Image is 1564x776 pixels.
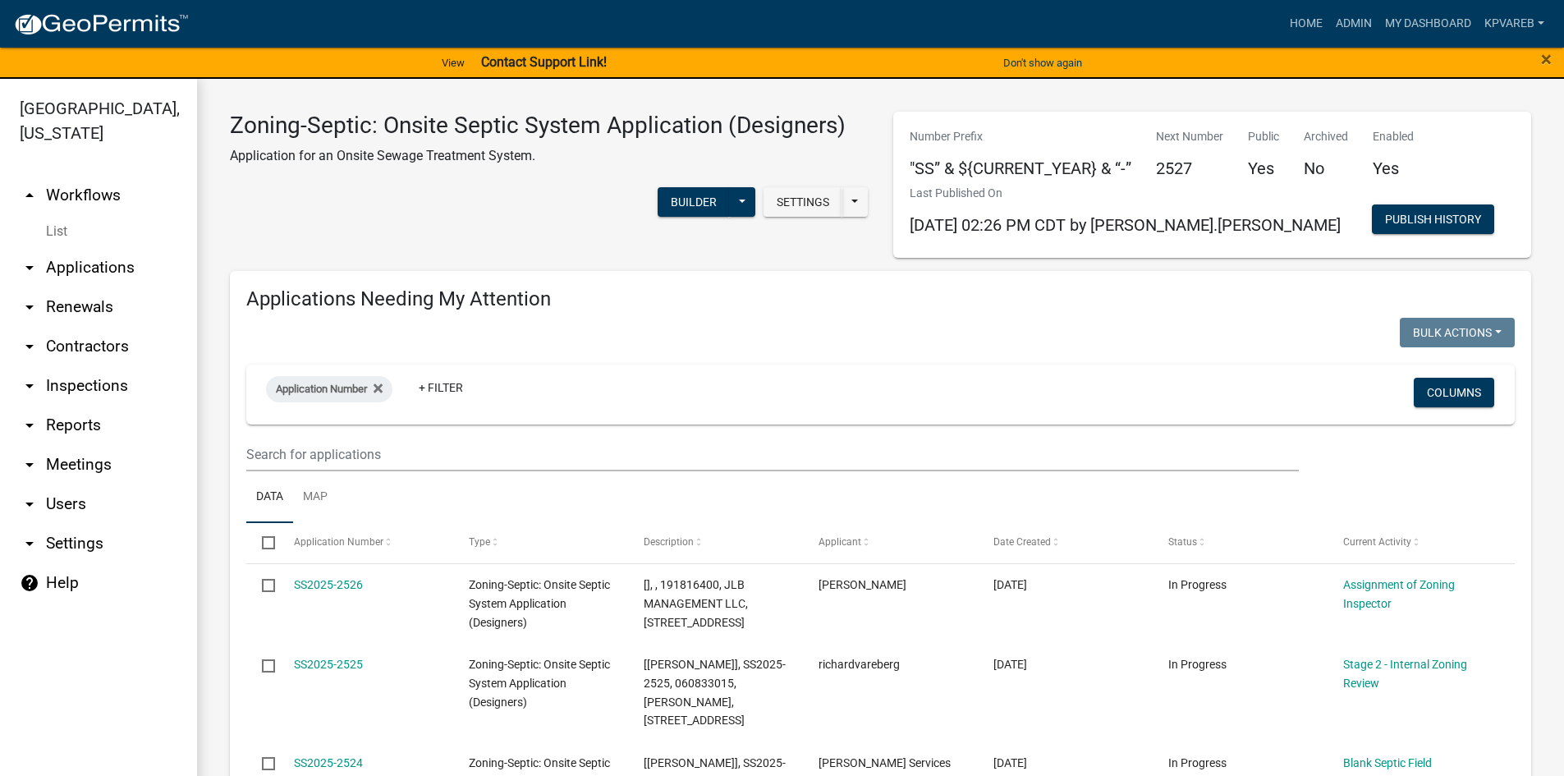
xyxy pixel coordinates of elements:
i: arrow_drop_up [20,186,39,205]
span: [Jeff Rusness], SS2025-2525, 060833015, TROY ANDERSON, 14569 OAK RIDGE RD [644,658,786,727]
span: Date Created [993,536,1051,548]
a: SS2025-2526 [294,578,363,591]
a: View [435,49,471,76]
button: Don't show again [997,49,1089,76]
a: Assignment of Zoning Inspector [1343,578,1455,610]
i: arrow_drop_down [20,455,39,475]
datatable-header-cell: Date Created [978,523,1153,562]
p: Archived [1304,128,1348,145]
wm-modal-confirm: Workflow Publish History [1372,214,1494,227]
datatable-header-cell: Description [628,523,803,562]
span: Description [644,536,694,548]
datatable-header-cell: Applicant [803,523,978,562]
a: SS2025-2525 [294,658,363,671]
span: In Progress [1168,578,1227,591]
i: arrow_drop_down [20,376,39,396]
a: SS2025-2524 [294,756,363,769]
strong: Contact Support Link! [481,54,607,70]
h5: Yes [1373,158,1414,178]
i: arrow_drop_down [20,337,39,356]
i: arrow_drop_down [20,494,39,514]
span: Applicant [819,536,861,548]
i: arrow_drop_down [20,258,39,278]
i: arrow_drop_down [20,297,39,317]
span: [DATE] 02:26 PM CDT by [PERSON_NAME].[PERSON_NAME] [910,215,1341,235]
span: In Progress [1168,658,1227,671]
i: arrow_drop_down [20,534,39,553]
span: Current Activity [1343,536,1411,548]
h4: Applications Needing My Attention [246,287,1515,311]
span: 09/15/2025 [993,756,1027,769]
a: Admin [1329,8,1378,39]
datatable-header-cell: Current Activity [1328,523,1502,562]
span: Zoning-Septic: Onsite Septic System Application (Designers) [469,578,610,629]
span: Jamie [819,578,906,591]
a: Home [1283,8,1329,39]
span: richardvareberg [819,658,900,671]
h5: "SS” & ${CURRENT_YEAR} & “-” [910,158,1131,178]
span: In Progress [1168,756,1227,769]
a: Map [293,471,337,524]
button: Settings [764,187,842,217]
i: help [20,573,39,593]
button: Close [1541,49,1552,69]
p: Public [1248,128,1279,145]
h3: Zoning-Septic: Onsite Septic System Application (Designers) [230,112,846,140]
p: Number Prefix [910,128,1131,145]
button: Columns [1414,378,1494,407]
span: Type [469,536,490,548]
h5: No [1304,158,1348,178]
p: Enabled [1373,128,1414,145]
i: arrow_drop_down [20,416,39,435]
button: Builder [658,187,730,217]
a: Stage 2 - Internal Zoning Review [1343,658,1467,690]
h5: Yes [1248,158,1279,178]
a: Data [246,471,293,524]
datatable-header-cell: Select [246,523,277,562]
p: Next Number [1156,128,1223,145]
span: Application Number [276,383,367,395]
h5: 2527 [1156,158,1223,178]
span: Zoning-Septic: Onsite Septic System Application (Designers) [469,658,610,709]
span: × [1541,48,1552,71]
span: 09/16/2025 [993,578,1027,591]
a: kpvareb [1478,8,1551,39]
datatable-header-cell: Status [1153,523,1328,562]
datatable-header-cell: Application Number [277,523,452,562]
button: Bulk Actions [1400,318,1515,347]
span: Application Number [294,536,383,548]
span: 09/16/2025 [993,658,1027,671]
input: Search for applications [246,438,1299,471]
span: [], , 191816400, JLB MANAGEMENT LLC, 13460 270TH AVE [644,578,748,629]
datatable-header-cell: Type [452,523,627,562]
a: + Filter [406,373,476,402]
p: Application for an Onsite Sewage Treatment System. [230,146,846,166]
a: My Dashboard [1378,8,1478,39]
p: Last Published On [910,185,1341,202]
span: Status [1168,536,1197,548]
button: Publish History [1372,204,1494,234]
